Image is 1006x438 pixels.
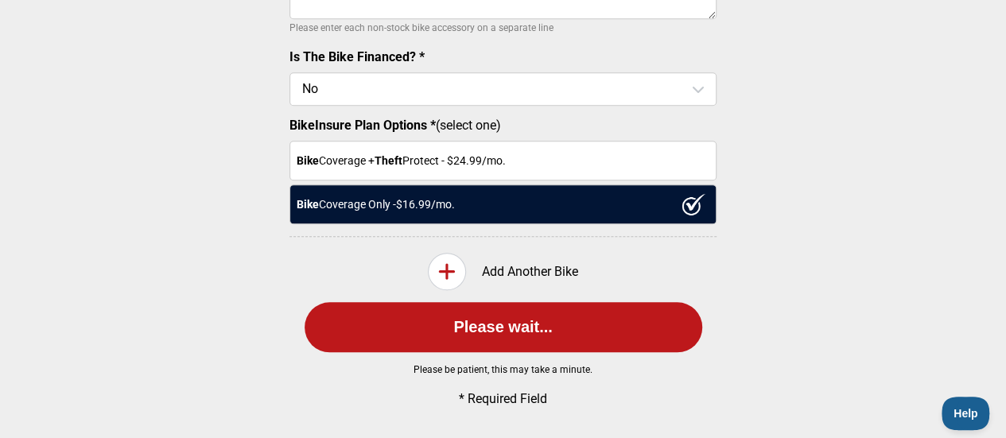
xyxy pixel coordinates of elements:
div: Coverage + Protect - $ 24.99 /mo. [289,141,717,180]
div: Coverage Only - $16.99 /mo. [289,184,717,224]
strong: Bike [297,154,319,167]
button: Please wait... [305,302,702,352]
div: Add Another Bike [289,253,717,290]
strong: Bike [297,198,319,211]
img: ux1sgP1Haf775SAghJI38DyDlYP+32lKFAAAAAElFTkSuQmCC [682,193,705,215]
label: (select one) [289,118,717,133]
label: Is The Bike Financed? * [289,49,425,64]
iframe: Toggle Customer Support [942,397,990,430]
p: * Required Field [317,391,690,406]
p: Please be patient, this may take a minute. [265,364,742,375]
strong: BikeInsure Plan Options * [289,118,436,133]
strong: Theft [375,154,402,167]
p: Please enter each non-stock bike accessory on a separate line [289,18,717,37]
